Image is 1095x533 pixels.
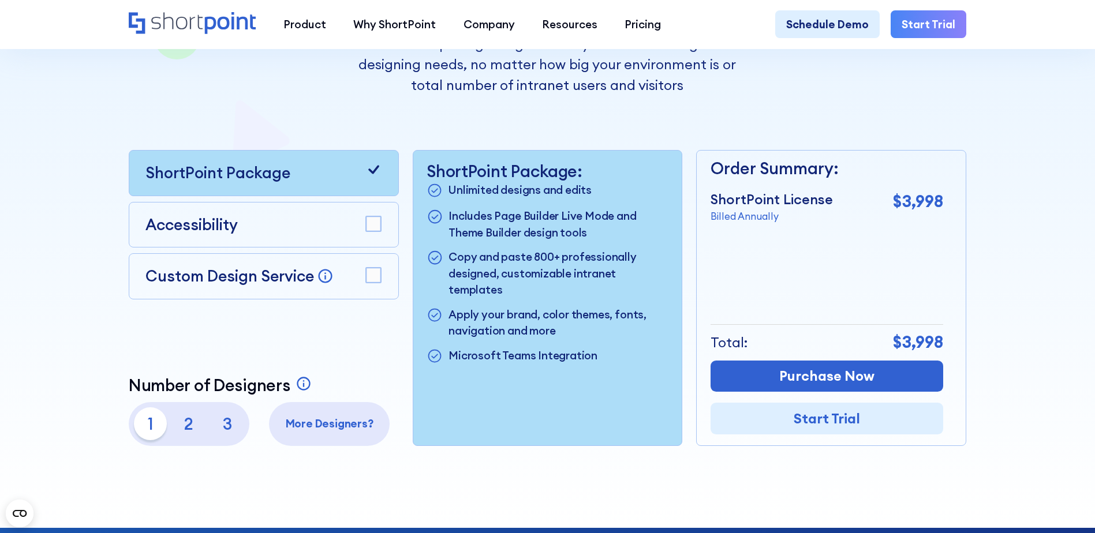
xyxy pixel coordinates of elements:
p: 2 [173,407,205,440]
a: Start Trial [891,10,966,37]
a: Number of Designers [129,376,315,395]
p: 1 [134,407,167,440]
div: Why ShortPoint [353,16,436,32]
p: Accessibility [145,213,238,237]
a: Schedule Demo [775,10,880,37]
p: Unlimited designs and edits [449,182,592,200]
div: Product [283,16,326,32]
iframe: Chat Widget [1037,478,1095,533]
p: Microsoft Teams Integration [449,347,597,365]
p: Includes Page Builder Live Mode and Theme Builder design tools [449,208,668,241]
div: Company [464,16,515,32]
p: $3,998 [893,330,943,355]
a: Home [129,12,256,36]
p: More Designers? [275,415,384,431]
div: Pricing [625,16,661,32]
p: Billed Annually [711,209,833,224]
a: Company [450,10,528,37]
p: Apply your brand, color themes, fonts, navigation and more [449,306,668,339]
p: Total: [711,332,748,353]
p: ShortPoint pricing is aligned with your sites building and designing needs, no matter how big you... [342,34,753,96]
p: ShortPoint Package: [427,162,668,181]
a: Pricing [611,10,675,37]
p: Order Summary: [711,156,943,181]
p: Copy and paste 800+ professionally designed, customizable intranet templates [449,249,668,298]
a: Why ShortPoint [340,10,450,37]
p: Number of Designers [129,376,290,395]
a: Product [270,10,339,37]
p: Custom Design Service [145,266,314,286]
a: Purchase Now [711,361,943,392]
a: Resources [528,10,611,37]
div: Resources [542,16,597,32]
p: ShortPoint Package [145,162,290,185]
p: ShortPoint License [711,189,833,210]
button: Open CMP widget [6,500,33,527]
div: Kontrollprogram for chat [1037,478,1095,533]
a: Start Trial [711,403,943,434]
p: 3 [211,407,244,440]
p: $3,998 [893,189,943,214]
